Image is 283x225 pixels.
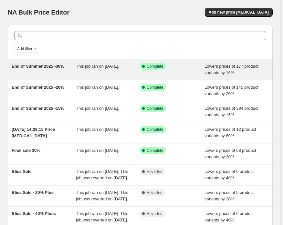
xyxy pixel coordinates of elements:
[147,169,162,174] span: Reverted
[12,190,54,195] span: Bliss Sale - 20% Plus
[76,148,119,153] span: This job ran on [DATE].
[12,211,56,216] span: Bliss Sale - 40% Pluss
[204,211,254,222] span: Lowers prices of 6 product variants by 40%
[147,190,162,195] span: Reverted
[12,127,55,138] span: [DATE] 14:38:15 Price [MEDICAL_DATA]
[147,211,162,216] span: Reverted
[14,45,40,53] button: Add filter
[12,148,40,153] span: Final sale 30%
[12,169,31,174] span: Bliss Sale
[147,127,163,132] span: Complete
[12,106,64,111] span: End of Summer 2025 -15%
[204,190,254,201] span: Lowers prices of 5 product variants by 20%
[76,169,128,180] span: This job ran on [DATE]. This job was reverted on [DATE].
[204,127,256,138] span: Lowers prices of 12 product variants by 60%
[12,85,64,90] span: End of Summer 2025 -20%
[147,85,163,90] span: Complete
[76,85,119,90] span: This job ran on [DATE].
[76,127,119,132] span: This job ran on [DATE].
[204,148,256,159] span: Lowers prices of 68 product variants by 30%
[147,64,163,69] span: Complete
[147,148,163,153] span: Complete
[76,211,128,222] span: This job ran on [DATE]. This job was reverted on [DATE].
[8,9,69,16] span: NA Bulk Price Editor
[205,8,273,17] button: Add new price [MEDICAL_DATA]
[204,85,258,96] span: Lowers prices of 145 product variants by 20%
[76,64,119,69] span: This job ran on [DATE].
[204,106,258,117] span: Lowers prices of 384 product variants by 15%
[76,190,128,201] span: This job ran on [DATE]. This job was reverted on [DATE].
[204,64,258,75] span: Lowers prices of 177 product variants by 10%
[204,169,254,180] span: Lowers prices of 6 product variants by 40%
[147,106,163,111] span: Complete
[76,106,119,111] span: This job ran on [DATE].
[12,64,64,69] span: End of Summer 2025 -30%
[17,46,32,51] span: Add filter
[209,10,269,15] span: Add new price [MEDICAL_DATA]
